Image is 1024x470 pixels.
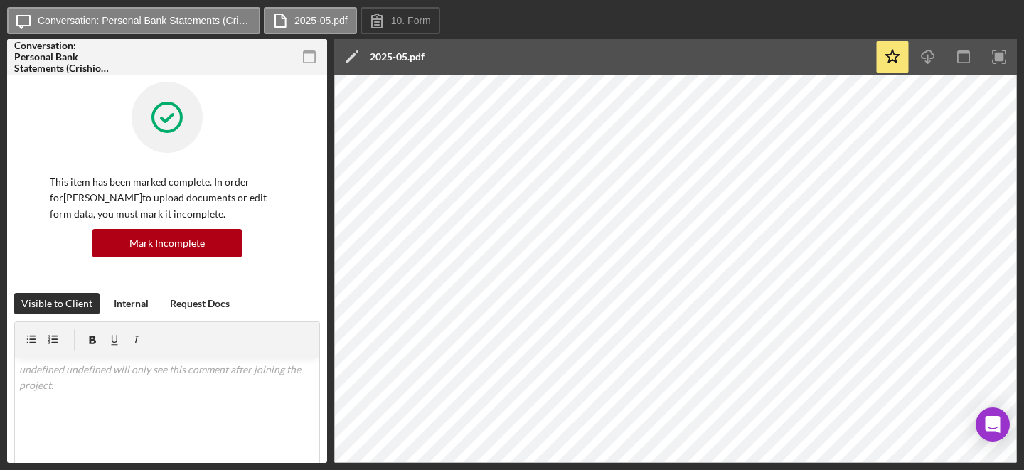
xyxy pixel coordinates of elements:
label: 10. Form [391,15,431,26]
button: Request Docs [163,293,237,314]
div: Request Docs [170,293,230,314]
button: Mark Incomplete [92,229,242,257]
div: Internal [114,293,149,314]
button: 10. Form [361,7,440,34]
div: Visible to Client [21,293,92,314]
button: Visible to Client [14,293,100,314]
button: 2025-05.pdf [264,7,357,34]
label: Conversation: Personal Bank Statements (Crishion C.) [38,15,251,26]
p: This item has been marked complete. In order for [PERSON_NAME] to upload documents or edit form d... [50,174,284,222]
div: 2025-05.pdf [370,51,425,63]
button: Conversation: Personal Bank Statements (Crishion C.) [7,7,260,34]
label: 2025-05.pdf [294,15,348,26]
div: Open Intercom Messenger [976,407,1010,442]
button: Internal [107,293,156,314]
div: Mark Incomplete [129,229,205,257]
div: Conversation: Personal Bank Statements (Crishion C.) [14,40,114,74]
